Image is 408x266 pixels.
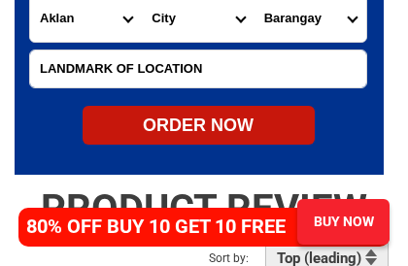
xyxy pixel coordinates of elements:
[297,212,390,232] div: BUY NOW
[30,50,366,87] input: Input LANDMARKOFLOCATION
[26,212,306,241] h4: 80% OFF BUY 10 GET 10 FREE
[83,113,315,139] div: ORDER NOW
